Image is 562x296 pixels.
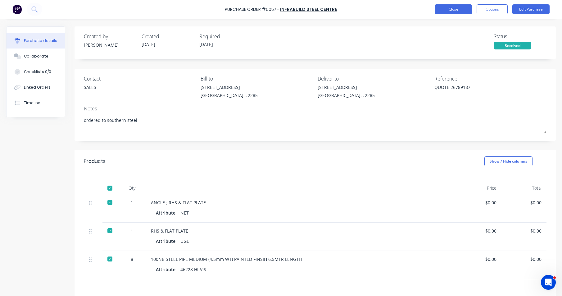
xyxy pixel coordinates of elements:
[180,265,206,274] div: 46228 HI-VIS
[84,75,196,82] div: Contact
[501,182,546,194] div: Total
[12,5,22,14] img: Factory
[199,33,252,40] div: Required
[201,84,258,90] div: [STREET_ADDRESS]
[484,156,533,166] button: Show / Hide columns
[180,208,189,217] div: NET
[506,228,542,234] div: $0.00
[225,6,279,13] div: Purchase Order #6057 -
[123,228,141,234] div: 1
[84,33,137,40] div: Created by
[201,92,258,99] div: [GEOGRAPHIC_DATA], , 2285
[494,42,531,49] div: Received
[151,199,451,206] div: ANGLE ; RHS & FLAT PLATE
[123,256,141,262] div: 8
[7,49,65,64] button: Collaborate
[84,114,546,133] textarea: ordered to southern steel
[318,75,430,82] div: Deliver to
[435,4,472,14] button: Close
[477,4,508,14] button: Options
[434,84,512,98] textarea: QUOTE 26789187
[318,84,375,90] div: [STREET_ADDRESS]
[180,237,189,246] div: UGL
[434,75,546,82] div: Reference
[84,84,96,90] div: SALES
[494,33,546,40] div: Status
[156,237,180,246] div: Attribute
[24,69,51,75] div: Checklists 0/0
[512,4,550,14] button: Edit Purchase
[201,75,313,82] div: Bill to
[456,182,501,194] div: Price
[24,85,51,90] div: Linked Orders
[541,275,556,290] iframe: Intercom live chat
[24,53,48,59] div: Collaborate
[7,95,65,111] button: Timeline
[118,182,146,194] div: Qty
[318,92,375,99] div: [GEOGRAPHIC_DATA], , 2285
[156,265,180,274] div: Attribute
[84,42,137,48] div: [PERSON_NAME]
[506,256,542,262] div: $0.00
[7,80,65,95] button: Linked Orders
[156,208,180,217] div: Attribute
[24,100,40,106] div: Timeline
[461,256,496,262] div: $0.00
[506,199,542,206] div: $0.00
[123,199,141,206] div: 1
[280,6,337,12] a: INFRABUILD STEEL CENTRE
[84,105,546,112] div: Notes
[24,38,57,44] div: Purchase details
[151,228,451,234] div: RHS & FLAT PLATE
[84,158,106,165] div: Products
[7,33,65,49] button: Purchase details
[461,199,496,206] div: $0.00
[461,228,496,234] div: $0.00
[142,33,194,40] div: Created
[151,256,451,262] div: 100NB STEEL PIPE MEDIUM (4.5mm WT) PAINTED FINSIH 6.5MTR LENGTH
[7,64,65,80] button: Checklists 0/0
